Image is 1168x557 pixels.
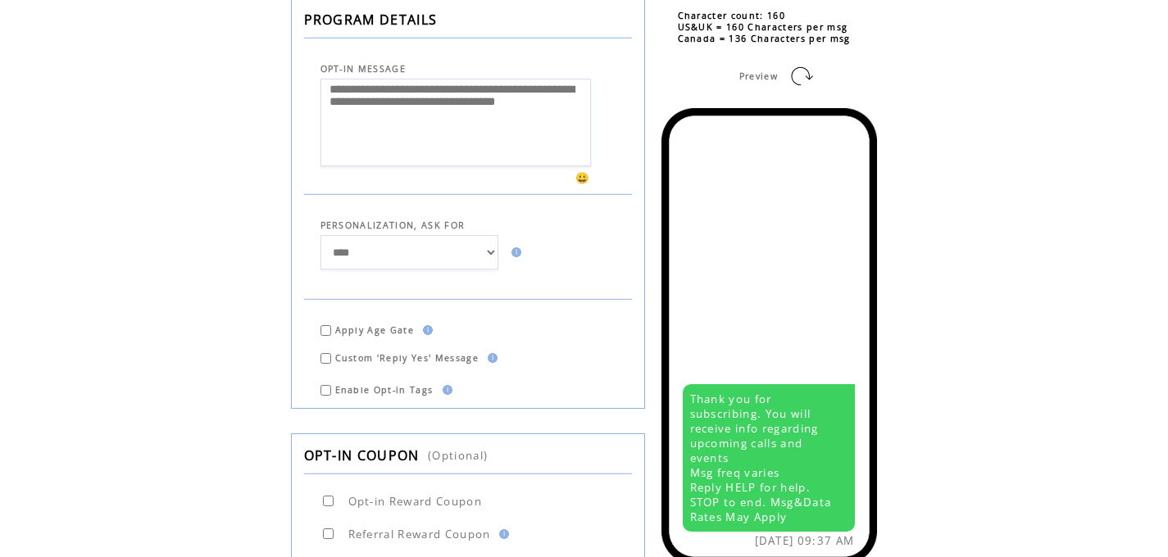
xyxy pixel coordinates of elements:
img: help.gif [507,247,521,257]
span: Custom 'Reply Yes' Message [335,352,479,364]
img: help.gif [438,385,452,395]
span: OPT-IN MESSAGE [320,63,407,75]
span: (Optional) [428,448,488,463]
span: Preview [739,70,778,82]
img: help.gif [418,325,433,335]
span: Referral Reward Coupon [348,527,491,541]
span: Thank you for subscribing. You will receive info regarding upcoming calls and events Msg freq var... [690,392,832,524]
span: US&UK = 160 Characters per msg [678,21,848,33]
span: OPT-IN COUPON [304,446,420,464]
span: Opt-in Reward Coupon [348,494,483,509]
span: Apply Age Gate [335,324,415,336]
img: help.gif [483,353,498,363]
img: help.gif [494,529,509,539]
span: 😀 [575,170,590,185]
span: PROGRAM DETAILS [304,11,438,29]
span: Character count: 160 [678,10,786,21]
span: PERSONALIZATION, ASK FOR [320,220,466,231]
span: Canada = 136 Characters per msg [678,33,851,44]
span: Enable Opt-in Tags [335,384,434,396]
